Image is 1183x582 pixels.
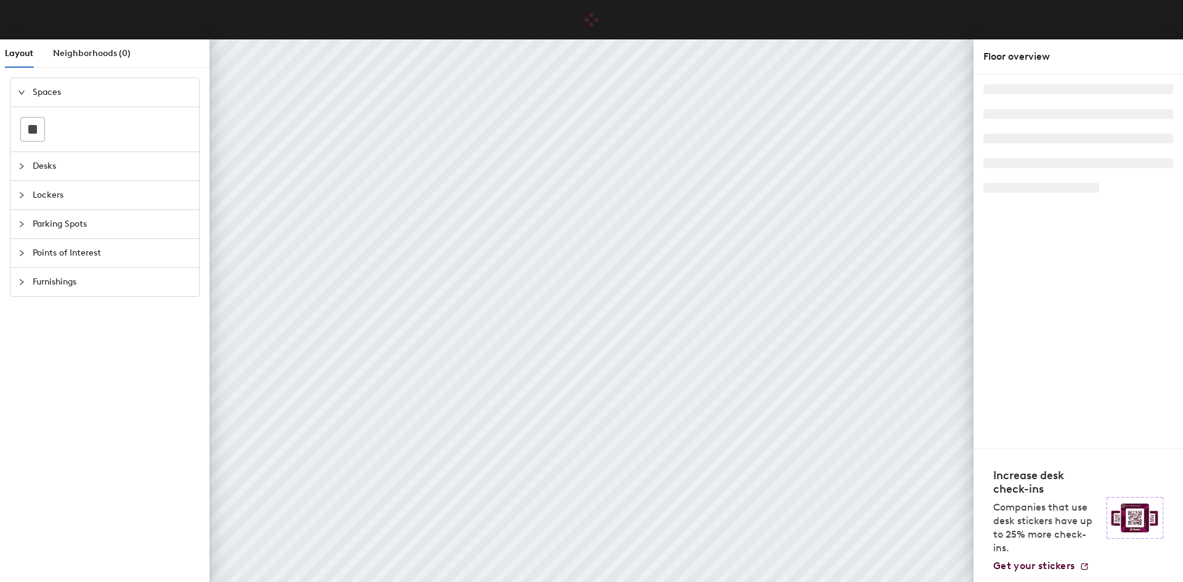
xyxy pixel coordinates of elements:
[993,469,1099,496] h4: Increase desk check-ins
[1107,497,1163,539] img: Sticker logo
[983,49,1173,64] div: Floor overview
[33,78,192,107] span: Spaces
[18,278,25,286] span: collapsed
[33,181,192,209] span: Lockers
[33,152,192,180] span: Desks
[18,89,25,96] span: expanded
[33,210,192,238] span: Parking Spots
[18,249,25,257] span: collapsed
[993,501,1099,555] p: Companies that use desk stickers have up to 25% more check-ins.
[18,163,25,170] span: collapsed
[33,268,192,296] span: Furnishings
[18,192,25,199] span: collapsed
[18,220,25,228] span: collapsed
[5,48,33,59] span: Layout
[993,560,1075,572] span: Get your stickers
[53,48,131,59] span: Neighborhoods (0)
[993,560,1089,572] a: Get your stickers
[33,239,192,267] span: Points of Interest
